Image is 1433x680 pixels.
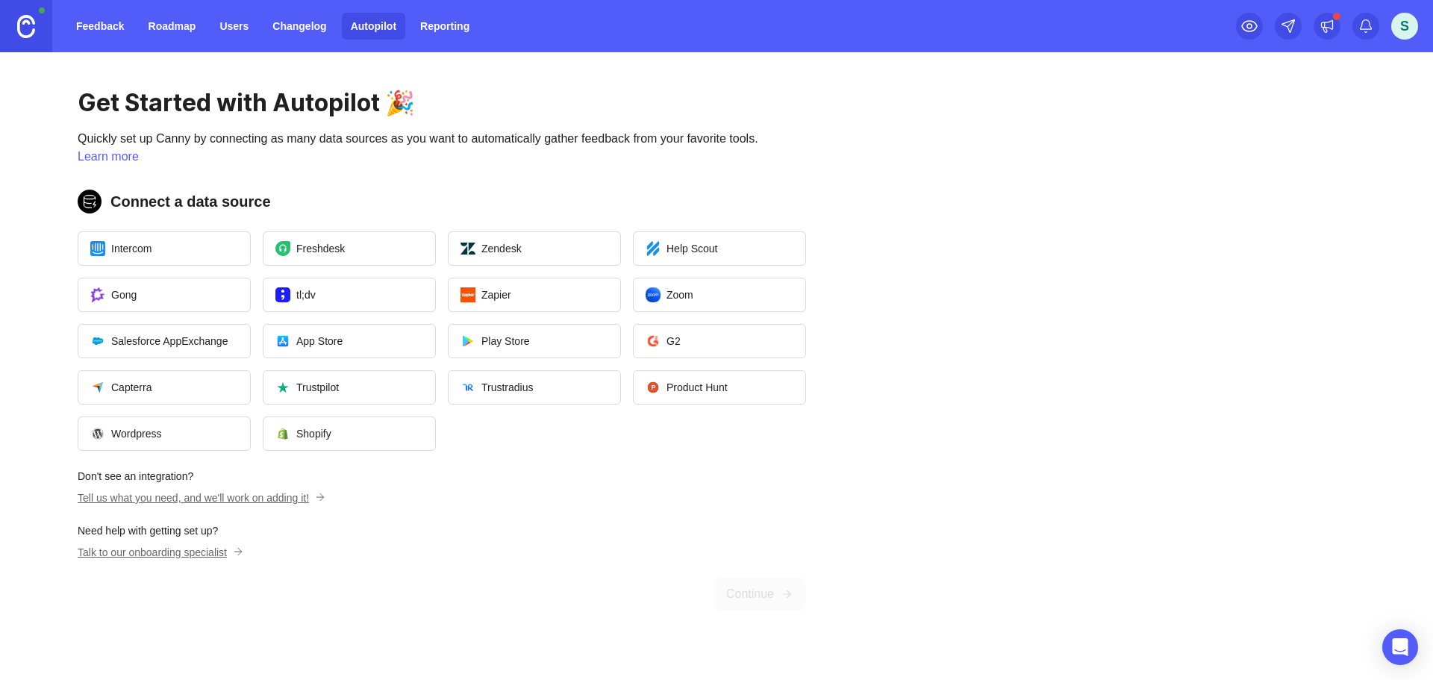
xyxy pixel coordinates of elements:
a: Learn more [78,150,139,163]
button: S [1391,13,1418,40]
button: Open a modal to start the flow of installing Trustradius. [448,370,621,405]
button: Open a modal to start the flow of installing Capterra. [78,370,251,405]
button: Open a modal to start the flow of installing Intercom. [78,231,251,266]
span: Zoom [646,287,693,302]
button: Open a modal to start the flow of installing Zoom. [633,278,806,312]
span: Zendesk [461,241,522,256]
img: Canny Home [17,15,35,38]
button: Open a modal to start the flow of installing Shopify. [263,417,436,451]
span: Product Hunt [646,380,728,395]
button: Open a modal to start the flow of installing Gong. [78,278,251,312]
div: Open Intercom Messenger [1382,629,1418,665]
p: Quickly set up Canny by connecting as many data sources as you want to automatically gather feedb... [78,130,806,148]
span: Help Scout [646,241,717,256]
span: Gong [90,287,137,302]
span: tl;dv [275,287,316,302]
button: Open a modal to start the flow of installing App Store. [263,324,436,358]
span: Wordpress [90,426,161,441]
p: Talk to our onboarding specialist [78,544,239,560]
span: Trustpilot [275,380,339,395]
a: Roadmap [140,13,205,40]
h2: Connect a data source [78,190,806,213]
button: Open a modal to start the flow of installing Freshdesk. [263,231,436,266]
span: Salesforce AppExchange [90,334,228,349]
button: Open a modal to start the flow of installing Product Hunt. [633,370,806,405]
a: Tell us what you need, and we'll work on adding it! [78,492,321,504]
button: Open a modal to start the flow of installing Wordpress. [78,417,251,451]
a: Reporting [411,13,478,40]
a: Users [210,13,257,40]
span: Shopify [275,426,331,441]
button: Open a modal to start the flow of installing tl;dv. [263,278,436,312]
button: Open a modal to start the flow of installing Play Store. [448,324,621,358]
button: Open a modal to start the flow of installing Help Scout. [633,231,806,266]
button: Open a modal to start the flow of installing Salesforce AppExchange. [78,324,251,358]
button: Open a modal to start the flow of installing G2. [633,324,806,358]
span: Zapier [461,287,511,302]
p: Need help with getting set up? [78,523,806,538]
p: Don't see an integration? [78,469,806,484]
a: Autopilot [342,13,405,40]
span: G2 [646,334,681,349]
h1: Get Started with Autopilot 🎉 [78,88,806,118]
span: Freshdesk [275,241,345,256]
span: Capterra [90,380,152,395]
span: Intercom [90,241,152,256]
button: Open a modal to start the flow of installing Zendesk. [448,231,621,266]
button: Talk to our onboarding specialist [78,544,244,560]
span: Play Store [461,334,530,349]
a: Feedback [67,13,134,40]
button: Open a modal to start the flow of installing Trustpilot. [263,370,436,405]
a: Changelog [263,13,335,40]
span: Trustradius [461,380,534,395]
button: Open a modal to start the flow of installing Zapier. [448,278,621,312]
span: App Store [275,334,343,349]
